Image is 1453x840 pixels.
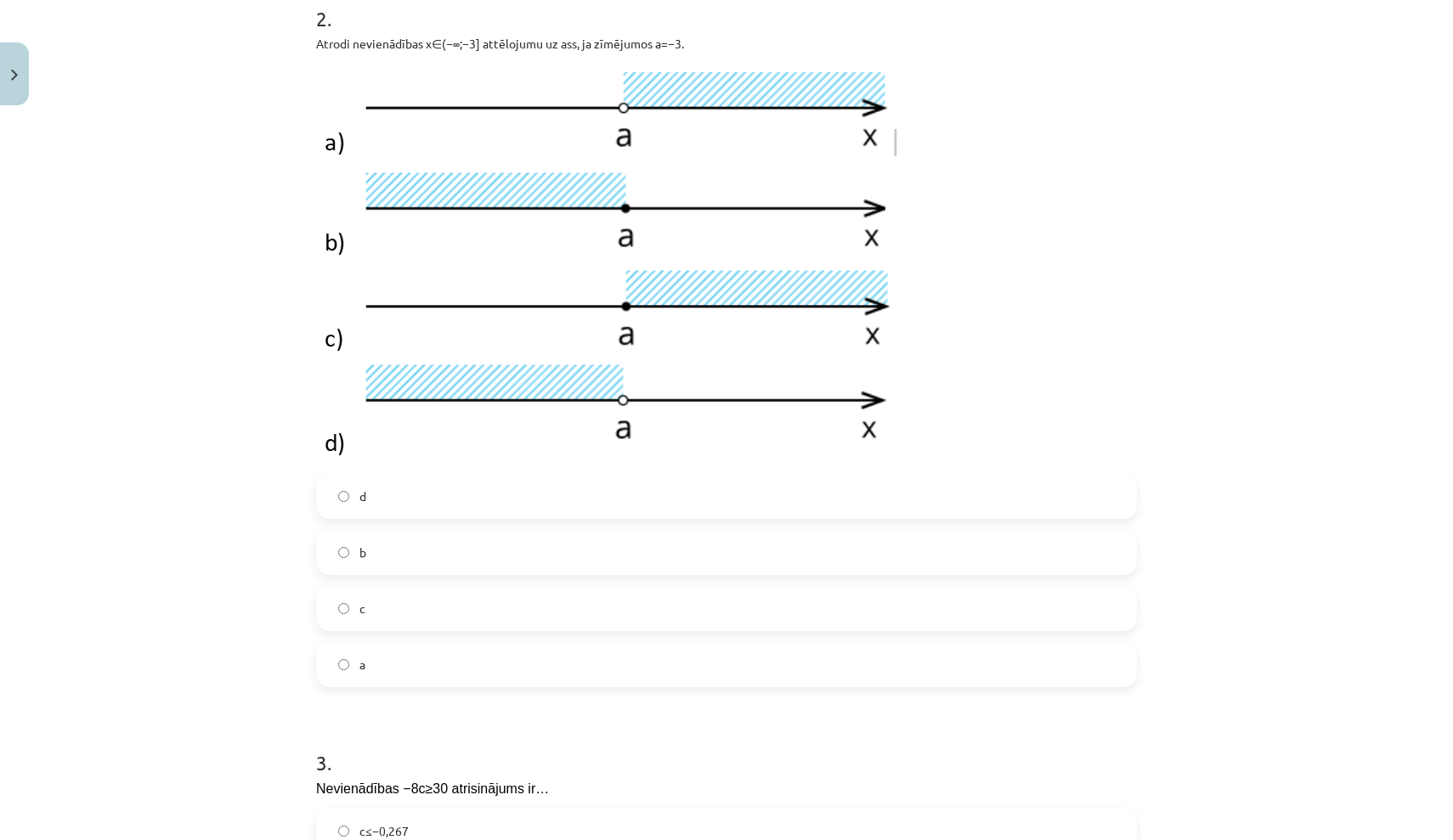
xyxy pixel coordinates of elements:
[316,721,1137,774] h1: 3 .
[316,35,1137,53] p: Atrodi nevienādības x∈(−∞;−3] attēlojumu uz ass, ja zīmējumos a=−3.
[359,544,366,561] span: b
[11,70,18,81] img: icon-close-lesson-0947bae3869378f0d4975bcd49f059093ad1ed9edebbc8119c70593378902aed.svg
[338,659,349,670] input: a
[316,781,549,796] span: Nevienādības −8c≥30 atrisinājums ir…
[359,488,366,505] span: d
[338,603,349,614] input: c
[359,656,365,674] span: a
[359,600,365,617] span: c
[338,547,349,558] input: b
[359,822,409,840] span: c≤−0,267
[338,491,349,502] input: d
[338,826,349,837] input: c≤−0,267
